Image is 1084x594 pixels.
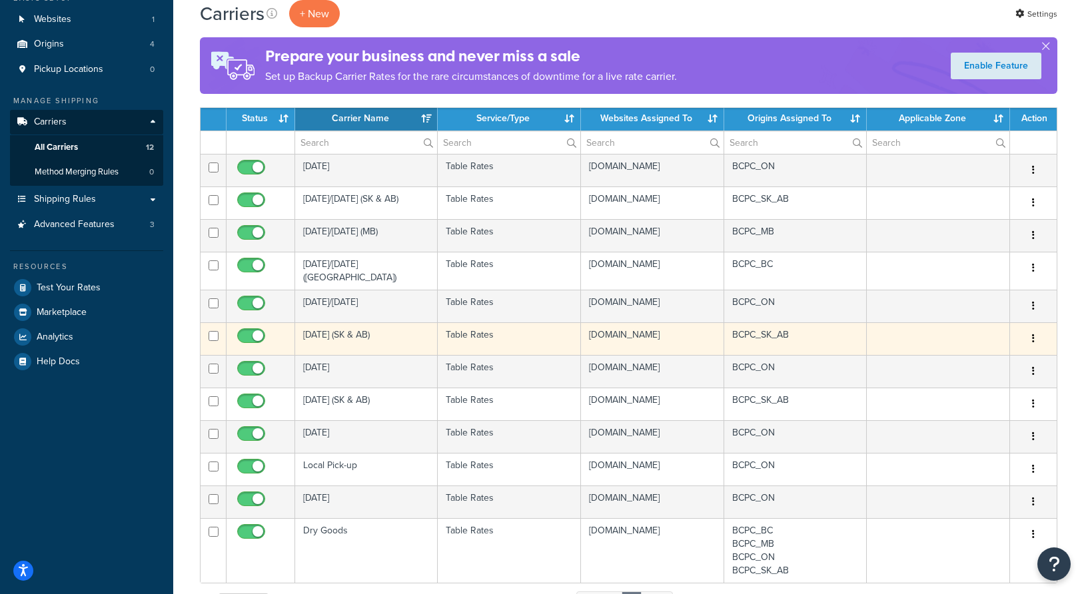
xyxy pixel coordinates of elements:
td: [DOMAIN_NAME] [581,252,724,290]
td: Table Rates [438,485,580,518]
span: 0 [150,64,155,75]
td: BCPC_MB [724,219,867,252]
td: BCPC_ON [724,453,867,485]
span: 4 [150,39,155,50]
span: Marketplace [37,307,87,318]
input: Search [295,131,437,154]
td: Table Rates [438,219,580,252]
span: All Carriers [35,142,78,153]
td: BCPC_BC BCPC_MB BCPC_ON BCPC_SK_AB [724,518,867,583]
a: Settings [1015,5,1057,23]
input: Search [867,131,1009,154]
a: Shipping Rules [10,187,163,212]
td: BCPC_SK_AB [724,322,867,355]
li: Marketplace [10,300,163,324]
td: Table Rates [438,154,580,186]
td: [DOMAIN_NAME] [581,290,724,322]
span: Origins [34,39,64,50]
td: [DATE] [295,355,438,388]
td: [DOMAIN_NAME] [581,453,724,485]
td: Table Rates [438,453,580,485]
a: Help Docs [10,350,163,374]
li: Method Merging Rules [10,160,163,184]
span: 0 [149,166,154,178]
th: Applicable Zone: activate to sort column ascending [867,107,1010,131]
td: Table Rates [438,388,580,420]
th: Status: activate to sort column ascending [227,107,295,131]
span: Analytics [37,332,73,343]
span: Advanced Features [34,219,115,230]
span: Test Your Rates [37,282,101,294]
td: Table Rates [438,186,580,219]
td: Table Rates [438,518,580,583]
td: Dry Goods [295,518,438,583]
p: Set up Backup Carrier Rates for the rare circumstances of downtime for a live rate carrier. [265,67,677,86]
th: Carrier Name: activate to sort column ascending [295,107,438,131]
h1: Carriers [200,1,265,27]
a: Advanced Features 3 [10,212,163,237]
td: BCPC_ON [724,355,867,388]
td: BCPC_SK_AB [724,388,867,420]
input: Search [581,131,724,154]
div: Resources [10,261,163,272]
a: Pickup Locations 0 [10,57,163,82]
td: [DATE] [295,420,438,453]
td: [DOMAIN_NAME] [581,186,724,219]
li: Websites [10,7,163,32]
td: [DATE] [295,485,438,518]
td: [DOMAIN_NAME] [581,154,724,186]
td: [DOMAIN_NAME] [581,355,724,388]
td: [DATE]/[DATE] (MB) [295,219,438,252]
td: BCPC_ON [724,290,867,322]
td: BCPC_SK_AB [724,186,867,219]
li: All Carriers [10,135,163,160]
td: [DOMAIN_NAME] [581,388,724,420]
td: Table Rates [438,322,580,355]
td: [DATE]/[DATE] (SK & AB) [295,186,438,219]
span: Method Merging Rules [35,166,119,178]
li: Origins [10,32,163,57]
span: 1 [152,14,155,25]
td: BCPC_ON [724,154,867,186]
h4: Prepare your business and never miss a sale [265,45,677,67]
a: Origins 4 [10,32,163,57]
a: Analytics [10,325,163,349]
span: Websites [34,14,71,25]
a: Websites 1 [10,7,163,32]
a: All Carriers 12 [10,135,163,160]
td: [DOMAIN_NAME] [581,219,724,252]
td: [DOMAIN_NAME] [581,322,724,355]
li: Pickup Locations [10,57,163,82]
li: Carriers [10,110,163,186]
td: [DOMAIN_NAME] [581,420,724,453]
td: Table Rates [438,420,580,453]
a: Method Merging Rules 0 [10,160,163,184]
img: ad-rules-rateshop-fe6ec290ccb7230408bd80ed9643f0289d75e0ffd9eb532fc0e269fcd187b520.png [200,37,265,94]
td: [DATE]/[DATE] [295,290,438,322]
li: Advanced Features [10,212,163,237]
a: Enable Feature [951,53,1041,79]
td: [DATE]/[DATE] ([GEOGRAPHIC_DATA]) [295,252,438,290]
td: Local Pick-up [295,453,438,485]
div: Manage Shipping [10,95,163,107]
input: Search [438,131,580,154]
td: [DATE] (SK & AB) [295,322,438,355]
td: Table Rates [438,252,580,290]
th: Service/Type: activate to sort column ascending [438,107,580,131]
span: Shipping Rules [34,194,96,205]
td: [DOMAIN_NAME] [581,485,724,518]
a: Test Your Rates [10,276,163,300]
td: [DATE] [295,154,438,186]
td: Table Rates [438,355,580,388]
span: Help Docs [37,356,80,368]
td: BCPC_ON [724,485,867,518]
span: 3 [150,219,155,230]
button: Open Resource Center [1037,547,1071,581]
span: Carriers [34,117,67,128]
td: Table Rates [438,290,580,322]
span: 12 [146,142,154,153]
